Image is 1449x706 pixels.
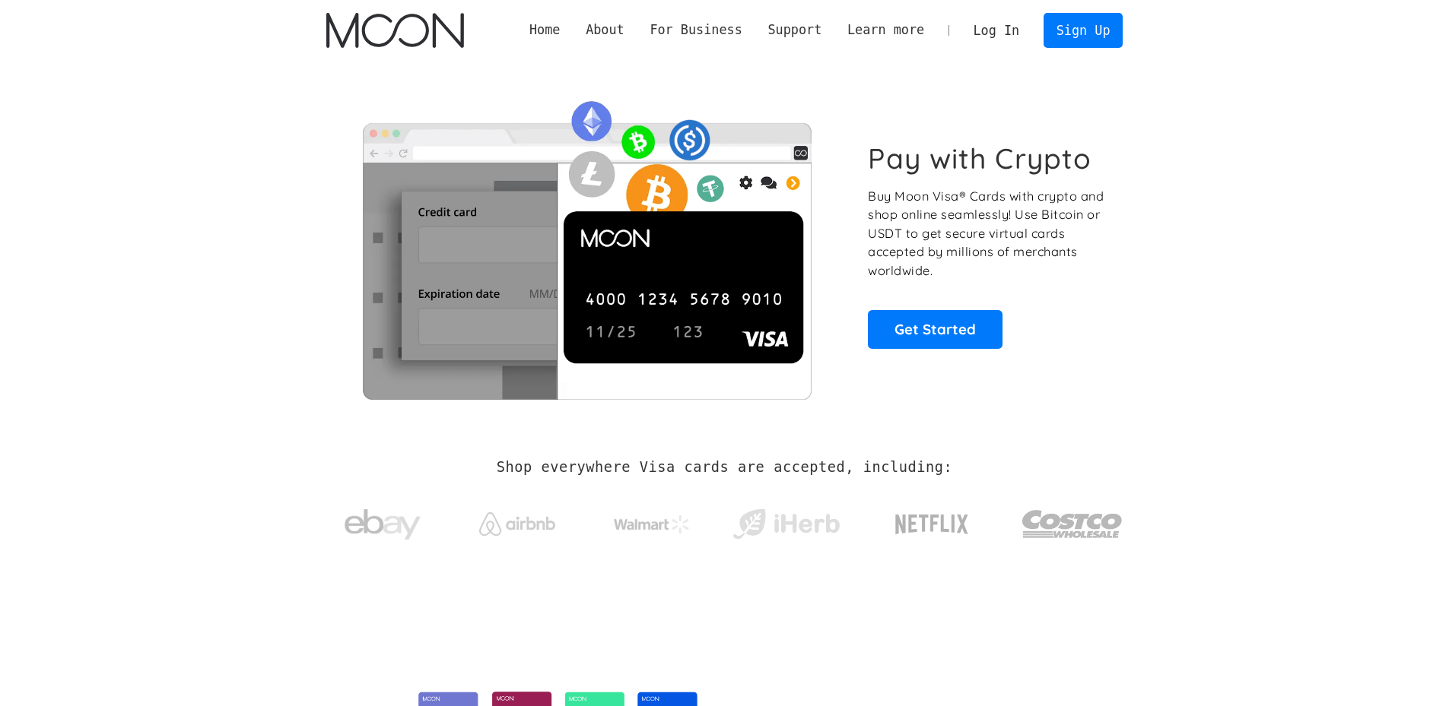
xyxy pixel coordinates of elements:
[595,500,708,541] a: Walmart
[1022,495,1123,552] img: Costco
[516,21,573,40] a: Home
[479,512,555,536] img: Airbnb
[326,13,464,48] img: Moon Logo
[729,505,843,544] img: iHerb
[614,515,690,533] img: Walmart
[868,187,1106,280] p: Buy Moon Visa® Cards with crypto and shop online seamlessly! Use Bitcoin or USDT to get secure vi...
[460,497,574,543] a: Airbnb
[497,459,952,476] h2: Shop everywhere Visa cards are accepted, including:
[586,21,624,40] div: About
[1022,480,1123,560] a: Costco
[637,21,755,40] div: For Business
[326,486,440,556] a: ebay
[573,21,637,40] div: About
[894,505,970,543] img: Netflix
[729,489,843,552] a: iHerb
[767,21,821,40] div: Support
[868,310,1003,348] a: Get Started
[755,21,834,40] div: Support
[847,21,924,40] div: Learn more
[868,141,1092,176] h1: Pay with Crypto
[326,13,464,48] a: home
[326,90,847,399] img: Moon Cards let you spend your crypto anywhere Visa is accepted.
[345,501,421,549] img: ebay
[961,14,1032,47] a: Log In
[650,21,742,40] div: For Business
[834,21,937,40] div: Learn more
[864,490,1000,551] a: Netflix
[1044,13,1123,47] a: Sign Up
